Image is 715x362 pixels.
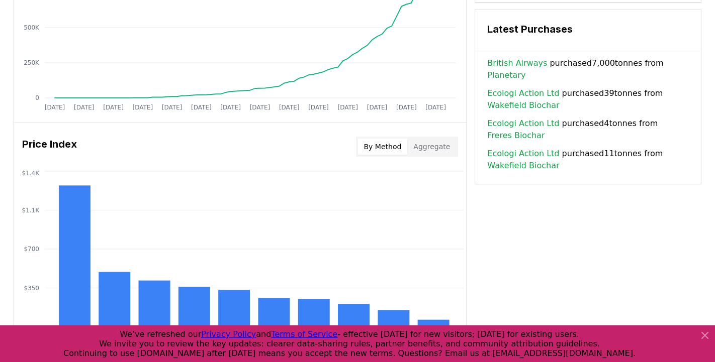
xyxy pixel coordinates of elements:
[358,139,408,155] button: By Method
[24,246,39,253] tspan: $700
[407,139,456,155] button: Aggregate
[22,137,77,157] h3: Price Index
[308,104,329,111] tspan: [DATE]
[487,57,689,81] span: purchased 7,000 tonnes from
[487,69,525,81] a: Planetary
[24,59,40,66] tspan: 250K
[487,160,559,172] a: Wakefield Biochar
[45,104,65,111] tspan: [DATE]
[250,104,271,111] tspan: [DATE]
[487,148,689,172] span: purchased 11 tonnes from
[487,87,689,111] span: purchased 39 tonnes from
[24,285,39,292] tspan: $350
[191,104,212,111] tspan: [DATE]
[487,117,689,142] span: purchased 4 tonnes from
[425,104,446,111] tspan: [DATE]
[487,87,559,99] a: Ecologi Action Ltd
[487,117,559,130] a: Ecologi Action Ltd
[279,104,300,111] tspan: [DATE]
[103,104,124,111] tspan: [DATE]
[487,22,689,37] h3: Latest Purchases
[487,57,547,69] a: British Airways
[24,24,40,31] tspan: 500K
[220,104,241,111] tspan: [DATE]
[35,94,39,101] tspan: 0
[337,104,358,111] tspan: [DATE]
[487,148,559,160] a: Ecologi Action Ltd
[487,99,559,111] a: Wakefield Biochar
[487,130,545,142] a: Freres Biochar
[162,104,183,111] tspan: [DATE]
[74,104,95,111] tspan: [DATE]
[367,104,388,111] tspan: [DATE]
[133,104,153,111] tspan: [DATE]
[22,170,40,177] tspan: $1.4K
[396,104,417,111] tspan: [DATE]
[22,207,40,214] tspan: $1.1K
